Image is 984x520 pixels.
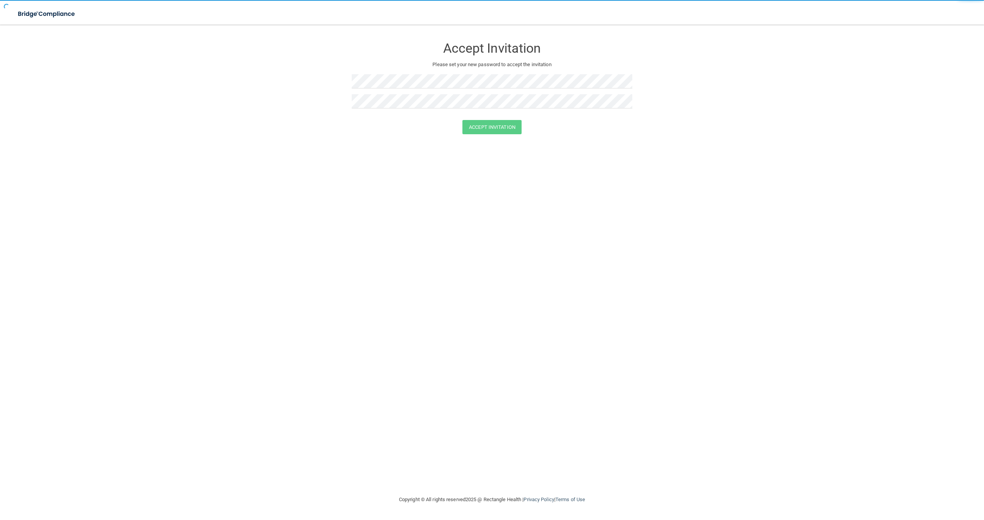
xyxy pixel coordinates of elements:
[352,41,632,55] h3: Accept Invitation
[462,120,522,134] button: Accept Invitation
[352,487,632,512] div: Copyright © All rights reserved 2025 @ Rectangle Health | |
[524,497,554,502] a: Privacy Policy
[357,60,627,69] p: Please set your new password to accept the invitation
[12,6,82,22] img: bridge_compliance_login_screen.278c3ca4.svg
[555,497,585,502] a: Terms of Use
